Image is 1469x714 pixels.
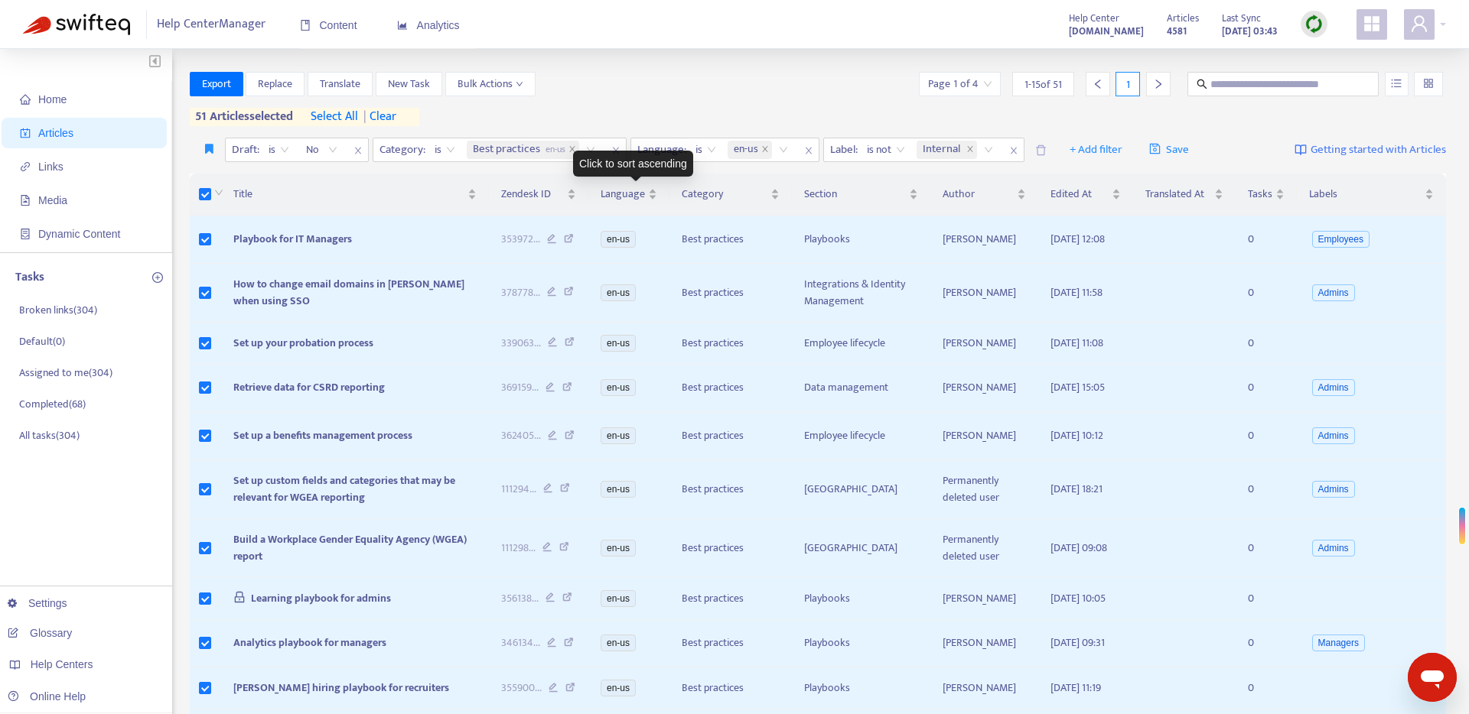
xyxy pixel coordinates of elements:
[1222,10,1261,27] span: Last Sync
[601,186,645,203] span: Language
[1138,138,1201,162] button: saveSave
[269,138,289,161] span: is
[501,680,542,696] span: 355900 ...
[8,597,67,609] a: Settings
[930,578,1038,620] td: [PERSON_NAME]
[1236,323,1297,365] td: 0
[38,93,67,105] span: Home
[669,216,792,264] td: Best practices
[669,460,792,519] td: Best practices
[1167,23,1187,40] strong: 4581
[930,174,1038,216] th: Author
[1312,481,1355,498] span: Admins
[31,658,93,670] span: Help Centers
[233,275,464,310] span: How to change email domains in [PERSON_NAME] when using SSO
[923,141,963,159] span: Internal
[1363,15,1381,33] span: appstore
[233,334,373,352] span: Set up your probation process
[1050,230,1105,248] span: [DATE] 12:08
[792,620,930,668] td: Playbooks
[1167,10,1199,27] span: Articles
[15,268,44,287] p: Tasks
[1197,79,1207,89] span: search
[588,174,669,216] th: Language
[38,127,73,139] span: Articles
[930,519,1038,578] td: Permanently deleted user
[601,379,636,396] span: en-us
[20,128,31,138] span: account-book
[669,323,792,365] td: Best practices
[19,333,65,349] p: Default ( 0 )
[233,472,455,506] span: Set up custom fields and categories that may be relevant for WGEA reporting
[501,481,536,498] span: 111294 ...
[824,138,860,161] span: Label :
[435,138,455,161] span: is
[190,72,243,96] button: Export
[1236,412,1297,460] td: 0
[1385,72,1409,96] button: unordered-list
[202,76,231,92] span: Export
[1248,186,1272,203] span: Tasks
[792,412,930,460] td: Employee lifecycle
[1058,138,1134,162] button: + Add filter
[601,284,636,301] span: en-us
[501,231,540,248] span: 353972 ...
[1312,634,1365,651] span: Managers
[397,19,460,31] span: Analytics
[1050,284,1103,301] span: [DATE] 11:58
[489,174,588,216] th: Zendesk ID
[190,108,294,126] span: 51 articles selected
[1153,79,1164,89] span: right
[358,108,396,126] span: clear
[792,460,930,519] td: [GEOGRAPHIC_DATA]
[601,540,636,557] span: en-us
[501,284,540,301] span: 378778 ...
[1391,78,1402,89] span: unordered-list
[20,195,31,206] span: file-image
[1050,679,1101,696] span: [DATE] 11:19
[233,531,467,565] span: Build a Workplace Gender Equality Agency (WGEA) report
[601,481,636,498] span: en-us
[761,145,769,154] span: close
[669,519,792,578] td: Best practices
[501,634,540,651] span: 346134 ...
[233,186,464,203] span: Title
[1069,23,1144,40] strong: [DOMAIN_NAME]
[221,174,489,216] th: Title
[1050,634,1105,651] span: [DATE] 09:31
[930,667,1038,709] td: [PERSON_NAME]
[669,365,792,413] td: Best practices
[20,94,31,105] span: home
[233,591,246,603] span: lock
[1236,365,1297,413] td: 0
[501,379,539,396] span: 369159 ...
[20,161,31,172] span: link
[1093,79,1103,89] span: left
[38,228,120,240] span: Dynamic Content
[19,427,80,443] p: All tasks ( 304 )
[388,76,430,92] span: New Task
[792,667,930,709] td: Playbooks
[1236,216,1297,264] td: 0
[804,186,906,203] span: Section
[1050,427,1103,444] span: [DATE] 10:12
[601,680,636,696] span: en-us
[501,335,541,352] span: 339063 ...
[1312,284,1355,301] span: Admins
[20,229,31,239] span: container
[233,634,386,651] span: Analytics playbook for managers
[1305,15,1324,34] img: sync.dc5367851b00ba804db3.png
[300,20,311,31] span: book
[601,427,636,444] span: en-us
[214,188,223,197] span: down
[1050,378,1105,396] span: [DATE] 15:05
[1050,186,1109,203] span: Edited At
[1038,174,1133,216] th: Edited At
[300,19,357,31] span: Content
[152,272,163,283] span: plus-circle
[501,186,564,203] span: Zendesk ID
[1410,15,1428,33] span: user
[930,216,1038,264] td: [PERSON_NAME]
[1050,480,1103,498] span: [DATE] 18:21
[226,138,262,161] span: Draft :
